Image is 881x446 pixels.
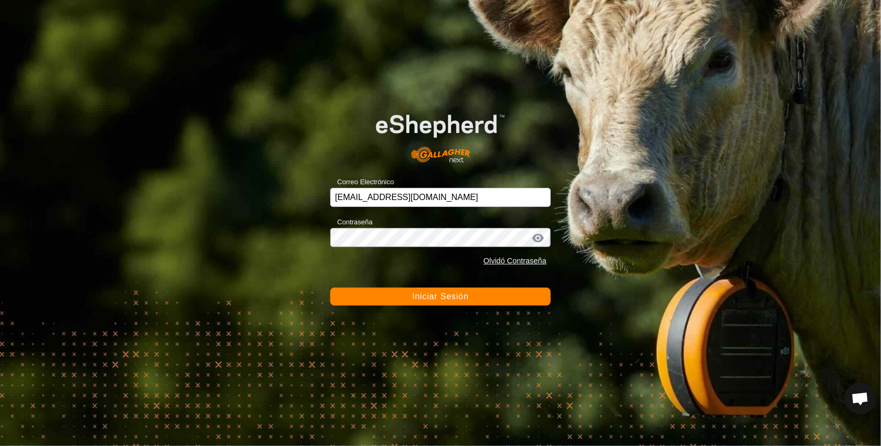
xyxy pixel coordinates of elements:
img: Logo de eShepherd [352,96,529,171]
a: Olvidó Contraseña [484,257,547,265]
div: Chat abierto [845,383,876,414]
span: Iniciar Sesión [412,292,468,301]
button: Iniciar Sesión [330,288,551,306]
label: Correo Electrónico [330,177,394,187]
label: Contraseña [330,217,372,227]
input: Correo Electrónico [330,188,551,207]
